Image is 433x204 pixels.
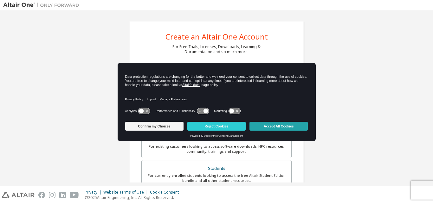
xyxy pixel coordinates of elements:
img: instagram.svg [49,192,55,198]
p: © 2025 Altair Engineering, Inc. All Rights Reserved. [85,195,183,200]
div: For existing customers looking to access software downloads, HPC resources, community, trainings ... [145,144,288,154]
div: Students [145,164,288,173]
img: Altair One [3,2,82,8]
div: For currently enrolled students looking to access the free Altair Student Edition bundle and all ... [145,173,288,183]
div: Privacy [85,190,103,195]
div: Cookie Consent [150,190,183,195]
div: For Free Trials, Licenses, Downloads, Learning & Documentation and so much more. [172,44,261,54]
div: Website Terms of Use [103,190,150,195]
img: facebook.svg [38,192,45,198]
div: Create an Altair One Account [165,33,268,40]
img: youtube.svg [70,192,79,198]
img: linkedin.svg [59,192,66,198]
img: altair_logo.svg [2,192,35,198]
